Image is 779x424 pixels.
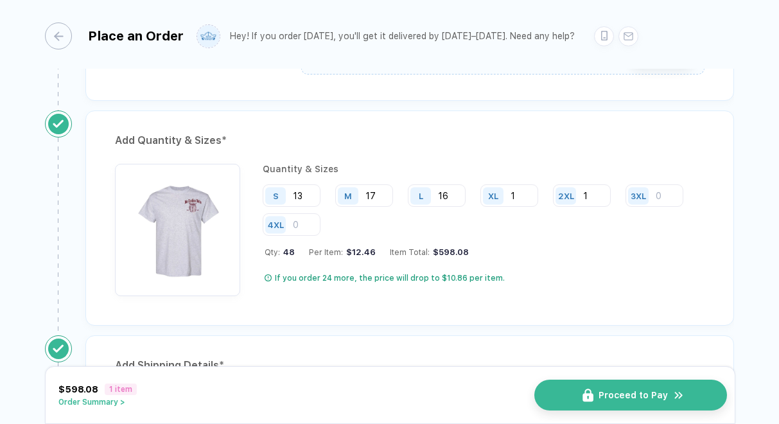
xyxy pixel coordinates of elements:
[599,390,668,400] span: Proceed to Pay
[121,170,234,283] img: 1859ffad-90a4-47e8-afc5-1393ca3676f8_nt_front_1758505825236.jpg
[58,398,137,407] button: Order Summary >
[309,247,376,257] div: Per Item:
[58,384,98,394] span: $598.08
[115,130,705,151] div: Add Quantity & Sizes
[265,247,295,257] div: Qty:
[115,355,705,376] div: Add Shipping Details
[631,191,646,200] div: 3XL
[88,28,184,44] div: Place an Order
[430,247,469,257] div: $598.08
[344,191,352,200] div: M
[419,191,423,200] div: L
[263,164,705,174] div: Quantity & Sizes
[488,191,498,200] div: XL
[390,247,469,257] div: Item Total:
[673,389,685,402] img: icon
[197,25,220,48] img: user profile
[268,220,284,229] div: 4XL
[558,191,574,200] div: 2XL
[280,247,295,257] span: 48
[343,247,376,257] div: $12.46
[273,191,279,200] div: S
[275,273,505,283] div: If you order 24 more, the price will drop to $10.86 per item.
[230,31,575,42] div: Hey! If you order [DATE], you'll get it delivered by [DATE]–[DATE]. Need any help?
[534,380,727,411] button: iconProceed to Payicon
[582,389,593,402] img: icon
[105,384,137,395] span: 1 item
